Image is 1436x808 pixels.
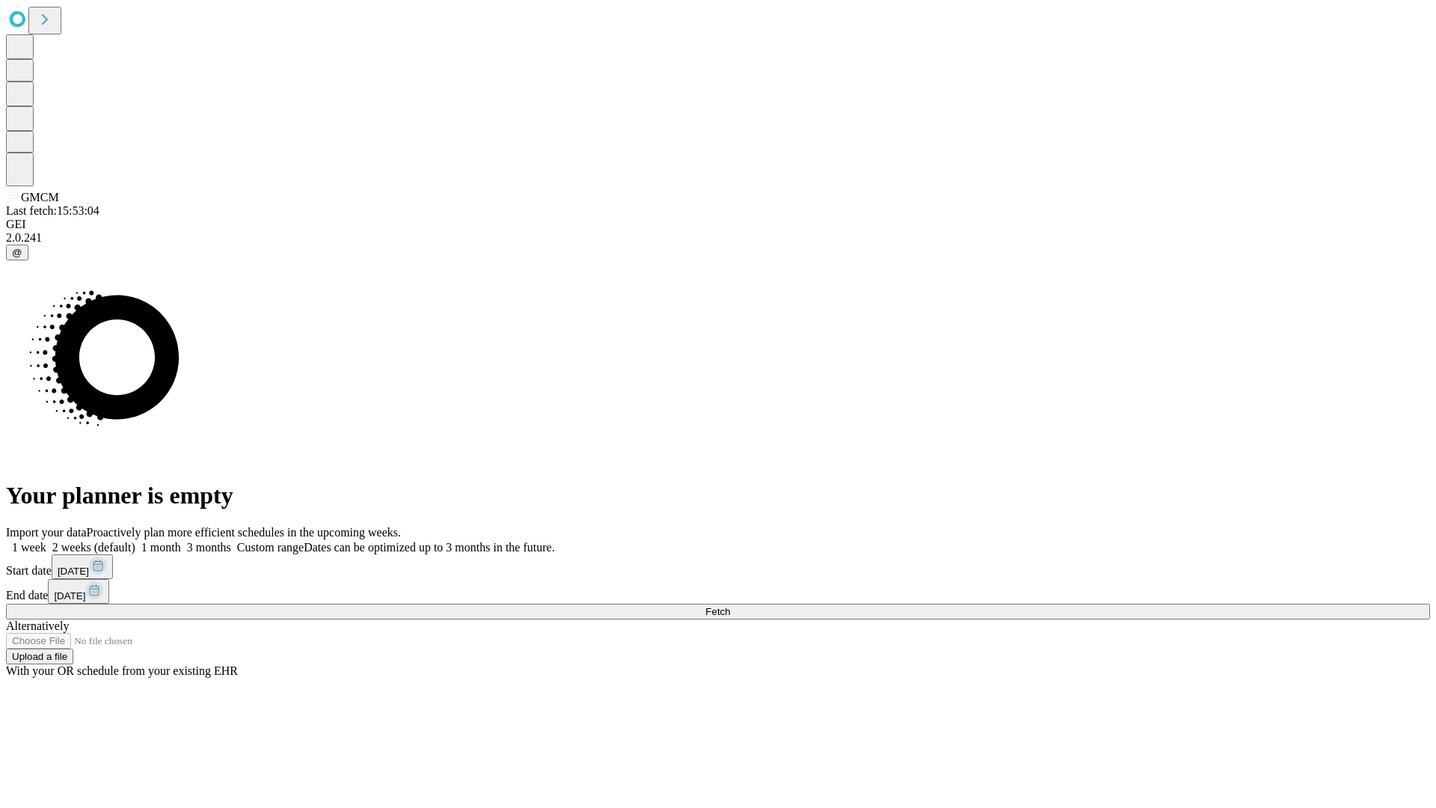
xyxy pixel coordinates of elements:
[12,247,22,258] span: @
[21,191,59,203] span: GMCM
[48,579,109,604] button: [DATE]
[6,526,87,539] span: Import your data
[6,218,1430,231] div: GEI
[87,526,401,539] span: Proactively plan more efficient schedules in the upcoming weeks.
[52,554,113,579] button: [DATE]
[52,541,135,554] span: 2 weeks (default)
[6,649,73,664] button: Upload a file
[6,204,99,217] span: Last fetch: 15:53:04
[705,606,730,617] span: Fetch
[6,604,1430,619] button: Fetch
[141,541,181,554] span: 1 month
[54,590,85,602] span: [DATE]
[304,541,554,554] span: Dates can be optimized up to 3 months in the future.
[6,579,1430,604] div: End date
[187,541,231,554] span: 3 months
[6,619,69,632] span: Alternatively
[237,541,304,554] span: Custom range
[58,566,89,577] span: [DATE]
[6,245,28,260] button: @
[6,664,238,677] span: With your OR schedule from your existing EHR
[6,554,1430,579] div: Start date
[12,541,46,554] span: 1 week
[6,482,1430,509] h1: Your planner is empty
[6,231,1430,245] div: 2.0.241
